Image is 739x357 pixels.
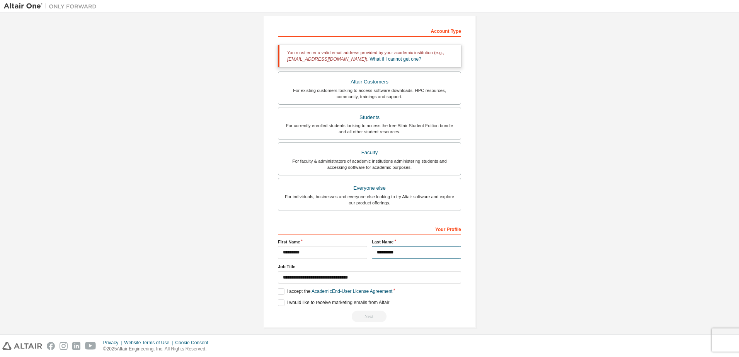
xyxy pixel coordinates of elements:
p: © 2025 Altair Engineering, Inc. All Rights Reserved. [103,346,213,352]
div: Cookie Consent [175,340,213,346]
label: Last Name [372,239,461,245]
div: Faculty [283,147,456,158]
div: Privacy [103,340,124,346]
a: What if I cannot get one? [370,56,421,62]
div: Students [283,112,456,123]
a: Academic End-User License Agreement [312,289,392,294]
div: Your Profile [278,223,461,235]
img: altair_logo.svg [2,342,42,350]
div: For individuals, businesses and everyone else looking to try Altair software and explore our prod... [283,194,456,206]
div: Everyone else [283,183,456,194]
span: [EMAIL_ADDRESS][DOMAIN_NAME] [287,56,366,62]
label: Job Title [278,263,461,270]
label: I would like to receive marketing emails from Altair [278,299,389,306]
img: linkedin.svg [72,342,80,350]
div: You need to provide your academic email [278,311,461,322]
div: You must enter a valid email address provided by your academic institution (e.g., ). [278,45,461,67]
div: Altair Customers [283,76,456,87]
div: For currently enrolled students looking to access the free Altair Student Edition bundle and all ... [283,122,456,135]
img: instagram.svg [60,342,68,350]
div: For faculty & administrators of academic institutions administering students and accessing softwa... [283,158,456,170]
img: youtube.svg [85,342,96,350]
div: Account Type [278,24,461,37]
img: facebook.svg [47,342,55,350]
div: Website Terms of Use [124,340,175,346]
div: For existing customers looking to access software downloads, HPC resources, community, trainings ... [283,87,456,100]
label: I accept the [278,288,392,295]
img: Altair One [4,2,100,10]
label: First Name [278,239,367,245]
